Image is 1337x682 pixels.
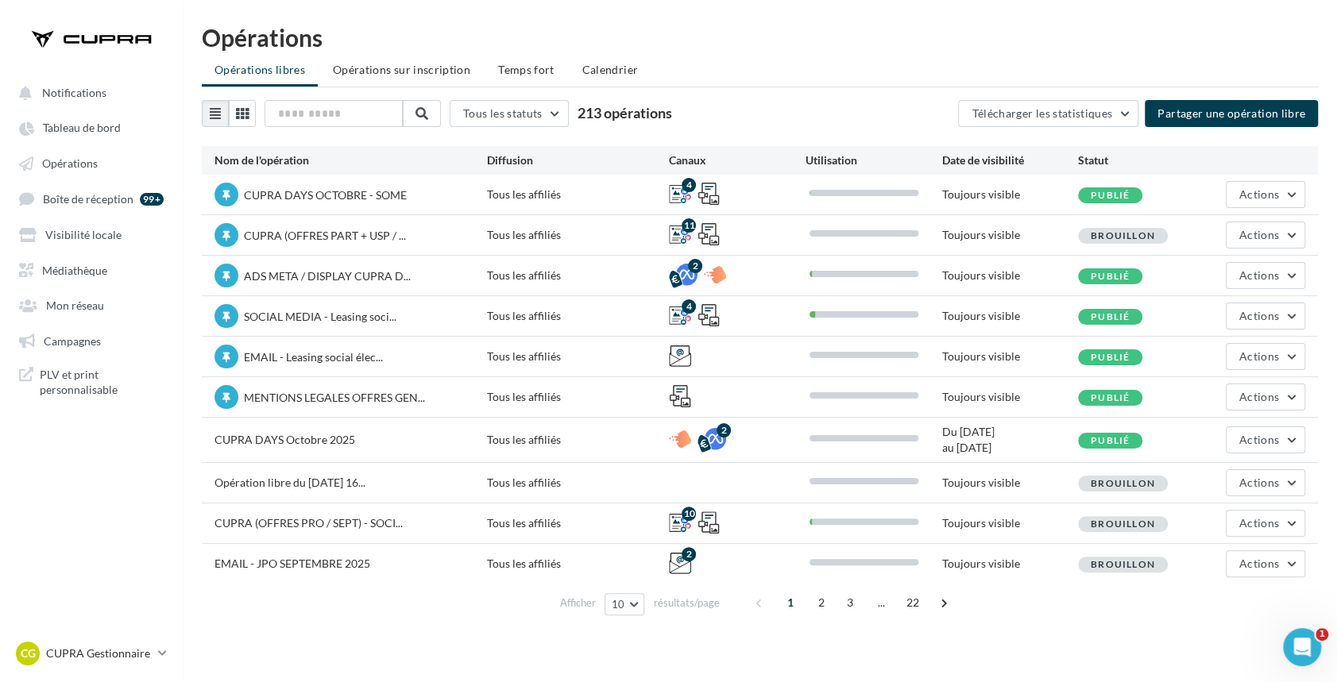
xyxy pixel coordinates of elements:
[214,433,355,446] span: CUPRA DAYS Octobre 2025
[1226,469,1305,496] button: Actions
[837,590,863,615] span: 3
[487,308,669,324] div: Tous les affiliés
[1239,516,1279,530] span: Actions
[1091,558,1155,570] span: Brouillon
[244,229,406,242] span: CUPRA (OFFRES PART + USP / ...
[487,515,669,531] div: Tous les affiliés
[941,268,1078,283] div: Toujours visible
[42,263,107,276] span: Médiathèque
[941,187,1078,202] div: Toujours visible
[1091,518,1155,530] span: Brouillon
[244,310,396,323] span: SOCIAL MEDIA - Leasing soci...
[46,645,152,661] p: CUPRA Gestionnaire
[1091,391,1130,403] span: Publié
[972,106,1112,120] span: Télécharger les statistiques
[202,25,1318,49] div: Opérations
[487,432,669,448] div: Tous les affiliés
[214,557,370,570] span: EMAIL - JPO SEPTEMBRE 2025
[806,152,942,168] div: Utilisation
[941,424,1078,456] div: Du [DATE] au [DATE]
[487,227,669,243] div: Tous les affiliés
[10,113,173,141] a: Tableau de bord
[214,516,403,530] span: CUPRA (OFFRES PRO / SEPT) - SOCI...
[582,63,639,76] span: Calendrier
[1091,434,1130,446] span: Publié
[46,299,104,312] span: Mon réseau
[958,100,1138,127] button: Télécharger les statistiques
[1091,189,1130,201] span: Publié
[244,269,411,283] span: ADS META / DISPLAY CUPRA D...
[682,178,696,192] div: 4
[1091,351,1130,363] span: Publié
[941,349,1078,364] div: Toujours visible
[10,219,173,248] a: Visibilité locale
[10,183,173,213] a: Boîte de réception 99+
[868,590,894,615] span: ...
[1239,228,1279,241] span: Actions
[688,259,702,273] div: 2
[487,268,669,283] div: Tous les affiliés
[1239,187,1279,201] span: Actions
[682,299,696,314] div: 4
[560,595,596,611] span: Afficher
[10,148,173,177] a: Opérations
[1226,181,1305,208] button: Actions
[682,218,696,233] div: 11
[1226,426,1305,453] button: Actions
[244,350,383,364] span: EMAIL - Leasing social élec...
[1091,477,1155,489] span: Brouillon
[244,188,407,202] span: CUPRA DAYS OCTOBRE - SOME
[1239,433,1279,446] span: Actions
[669,152,806,168] div: Canaux
[653,595,719,611] span: résultats/page
[578,104,672,121] span: 213 opérations
[1226,550,1305,577] button: Actions
[682,507,696,521] div: 10
[13,638,170,669] a: CG CUPRA Gestionnaire
[463,106,543,120] span: Tous les statuts
[333,63,470,76] span: Opérations sur inscription
[1091,310,1130,322] span: Publié
[10,326,173,354] a: Campagnes
[1226,383,1305,410] button: Actions
[43,121,121,135] span: Tableau de bord
[244,391,425,404] span: MENTIONS LEGALES OFFRES GEN...
[40,367,164,398] span: PLV et print personnalisable
[941,308,1078,324] div: Toujours visible
[778,590,803,615] span: 1
[450,100,569,127] button: Tous les statuts
[487,475,669,491] div: Tous les affiliés
[44,333,101,347] span: Campagnes
[487,187,669,202] div: Tous les affiliés
[43,192,133,206] span: Boîte de réception
[941,389,1078,405] div: Toujours visible
[612,598,625,611] span: 10
[1145,100,1318,127] button: Partager une opération libre
[42,86,106,99] span: Notifications
[487,349,669,364] div: Tous les affiliés
[809,590,834,615] span: 2
[605,593,645,615] button: 10
[214,476,365,489] span: Opération libre du [DATE] 16...
[899,590,925,615] span: 22
[1316,628,1328,641] span: 1
[498,63,555,76] span: Temps fort
[1239,268,1279,282] span: Actions
[214,152,487,168] div: Nom de l'opération
[941,515,1078,531] div: Toujours visible
[1078,152,1215,168] div: Statut
[1226,302,1305,329] button: Actions
[1239,349,1279,363] span: Actions
[941,227,1078,243] div: Toujours visible
[487,152,669,168] div: Diffusion
[941,475,1078,491] div: Toujours visible
[10,290,173,318] a: Mon réseau
[487,556,669,572] div: Tous les affiliés
[1091,229,1155,241] span: Brouillon
[10,78,167,106] button: Notifications
[1091,270,1130,282] span: Publié
[487,389,669,405] div: Tous les affiliés
[682,547,696,561] div: 2
[10,360,173,404] a: PLV et print personnalisable
[941,556,1078,572] div: Toujours visible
